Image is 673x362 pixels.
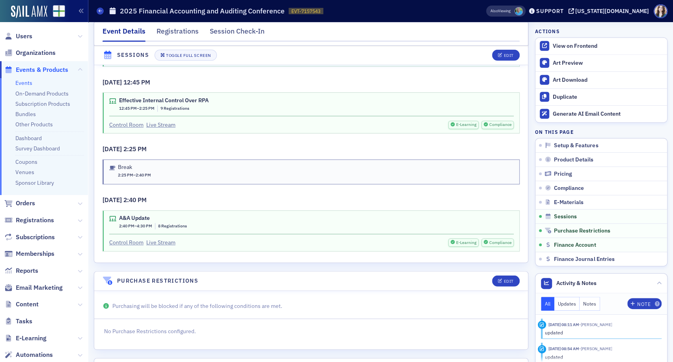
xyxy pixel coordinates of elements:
time: 4:30 PM [137,223,152,229]
span: Tasks [16,317,32,326]
button: Edit [492,276,519,287]
a: On-Demand Products [15,90,69,97]
div: updated [545,353,656,360]
a: Coupons [15,158,37,165]
span: 8 Registrations [158,223,187,229]
span: Kristi Gates [579,322,612,327]
div: Art Download [553,77,663,84]
span: 2:25 PM [123,145,147,153]
span: Pricing [554,171,572,178]
time: 2:40 PM [119,223,134,229]
span: Memberships [16,249,54,258]
div: Toggle Full Screen [166,53,211,58]
a: Tasks [4,317,32,326]
time: 2:40 PM [136,172,151,178]
div: Art Preview [553,60,663,67]
a: Orders [4,199,35,208]
span: Users [16,32,32,41]
a: Content [4,300,39,309]
div: [US_STATE][DOMAIN_NAME] [575,8,649,15]
span: Compliance [488,122,512,128]
div: View on Frontend [553,43,663,50]
a: Control Room [109,121,144,129]
div: Support [536,8,563,15]
a: Subscriptions [4,233,55,242]
div: A&A Update [119,215,187,222]
h4: Actions [535,28,559,35]
div: Update [538,321,546,329]
span: Product Details [554,156,593,163]
button: All [541,297,554,311]
span: [DATE] [103,78,123,86]
p: No Purchase Restrictions configured. [104,327,518,336]
span: Purchase Restrictions [554,227,610,234]
div: Registrations [157,26,199,41]
span: Content [16,300,39,309]
div: Break [118,164,151,171]
span: Profile [654,4,667,18]
a: Art Preview [535,55,667,71]
span: – [119,105,155,112]
div: Also [490,8,498,13]
a: Art Download [535,71,667,88]
span: [DATE] [103,196,123,204]
a: Events [15,79,32,86]
a: E-Learning [4,334,47,343]
span: 12:45 PM [123,78,150,86]
span: Finance Journal Entries [554,256,614,263]
div: Update [538,345,546,353]
a: Subscription Products [15,100,70,107]
span: E-Learning [16,334,47,343]
div: Event Details [103,26,145,42]
a: Other Products [15,121,53,128]
span: Events & Products [16,66,68,74]
span: E-Learning [456,122,477,128]
div: Generate AI Email Content [553,111,663,118]
div: Session Check-In [210,26,265,41]
div: Duplicate [553,94,663,101]
span: E-Materials [554,199,584,206]
a: Users [4,32,32,41]
h4: Sessions [117,51,149,59]
span: Finance Account [554,242,596,249]
span: Setup & Features [554,142,598,149]
a: Live Stream [146,121,175,129]
button: [US_STATE][DOMAIN_NAME] [568,8,652,14]
span: [DATE] [103,145,123,153]
button: Note [627,298,662,309]
div: Effective Internal Control Over RPA [119,97,209,104]
h1: 2025 Financial Accounting and Auditing Conference [120,6,285,16]
time: 9/25/2025 08:11 AM [548,322,579,327]
img: SailAMX [53,5,65,17]
a: Events & Products [4,66,68,74]
time: 2:25 PM [118,172,133,178]
a: Memberships [4,249,54,258]
a: Reports [4,266,38,275]
a: Venues [15,169,34,176]
span: Organizations [16,49,56,57]
span: Compliance [554,185,584,192]
a: View on Frontend [535,38,667,54]
span: Registrations [16,216,54,225]
button: Notes [580,297,600,311]
a: View Homepage [47,5,65,19]
button: Edit [492,50,519,61]
p: Purchasing will be blocked if any of the following conditions are met. [103,302,520,310]
div: Note [637,302,651,306]
a: Live Stream [146,238,175,247]
span: Activity & Notes [556,279,597,287]
span: Reports [16,266,38,275]
div: Edit [503,53,513,58]
a: Survey Dashboard [15,145,60,152]
span: E-Learning [456,240,477,246]
h4: Purchase Restrictions [117,277,198,285]
span: Compliance [488,240,512,246]
span: Sessions [554,213,577,220]
a: Registrations [4,216,54,225]
time: 2:25 PM [139,105,155,111]
span: 2:40 PM [123,196,147,204]
button: Duplicate [535,88,667,105]
span: Orders [16,199,35,208]
img: SailAMX [11,6,47,18]
a: Automations [4,351,53,359]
